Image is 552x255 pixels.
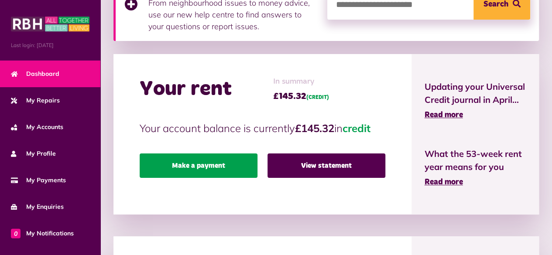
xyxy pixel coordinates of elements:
span: 0 [11,228,21,238]
a: What the 53-week rent year means for you Read more [425,147,526,188]
span: In summary [273,76,329,88]
span: Read more [425,178,463,186]
span: Dashboard [11,69,59,78]
p: Your account balance is currently in [140,120,385,136]
span: £145.32 [273,90,329,103]
span: My Accounts [11,122,63,132]
a: Make a payment [140,153,257,178]
span: My Payments [11,176,66,185]
h2: Your rent [140,77,232,102]
span: What the 53-week rent year means for you [425,147,526,173]
span: Read more [425,111,463,119]
span: My Repairs [11,96,60,105]
span: (CREDIT) [306,95,329,100]
span: credit [343,122,370,135]
span: My Profile [11,149,56,158]
strong: £145.32 [295,122,334,135]
span: Updating your Universal Credit journal in April... [425,80,526,106]
a: Updating your Universal Credit journal in April... Read more [425,80,526,121]
span: Last login: [DATE] [11,41,89,49]
span: My Notifications [11,229,74,238]
a: View statement [267,153,385,178]
span: My Enquiries [11,202,64,211]
img: MyRBH [11,15,89,33]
